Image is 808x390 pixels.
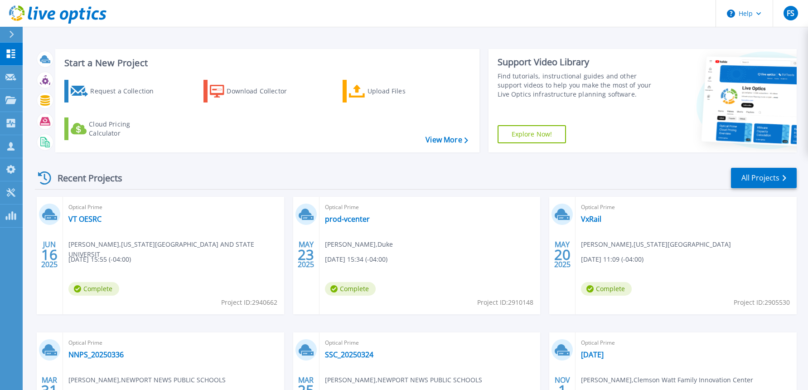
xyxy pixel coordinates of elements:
[554,238,571,271] div: MAY 2025
[68,254,131,264] span: [DATE] 15:55 (-04:00)
[731,168,797,188] a: All Projects
[35,167,135,189] div: Recent Projects
[581,239,731,249] span: [PERSON_NAME] , [US_STATE][GEOGRAPHIC_DATA]
[41,238,58,271] div: JUN 2025
[68,338,279,348] span: Optical Prime
[64,117,165,140] a: Cloud Pricing Calculator
[325,202,535,212] span: Optical Prime
[68,202,279,212] span: Optical Prime
[297,238,314,271] div: MAY 2025
[325,254,387,264] span: [DATE] 15:34 (-04:00)
[554,251,571,258] span: 20
[203,80,305,102] a: Download Collector
[298,251,314,258] span: 23
[787,10,794,17] span: FS
[581,338,791,348] span: Optical Prime
[221,297,277,307] span: Project ID: 2940662
[581,282,632,296] span: Complete
[498,56,654,68] div: Support Video Library
[343,80,444,102] a: Upload Files
[498,72,654,99] div: Find tutorials, instructional guides and other support videos to help you make the most of your L...
[325,375,482,385] span: [PERSON_NAME] , NEWPORT NEWS PUBLIC SCHOOLS
[581,202,791,212] span: Optical Prime
[68,375,226,385] span: [PERSON_NAME] , NEWPORT NEWS PUBLIC SCHOOLS
[325,338,535,348] span: Optical Prime
[68,282,119,296] span: Complete
[325,214,370,224] a: prod-vcenter
[325,350,373,359] a: SSC_20250324
[581,350,604,359] a: [DATE]
[325,282,376,296] span: Complete
[90,82,163,100] div: Request a Collection
[581,375,753,385] span: [PERSON_NAME] , Clemson Watt Family Innovation Center
[325,239,393,249] span: [PERSON_NAME] , Duke
[89,120,161,138] div: Cloud Pricing Calculator
[64,58,468,68] h3: Start a New Project
[68,239,284,259] span: [PERSON_NAME] , [US_STATE][GEOGRAPHIC_DATA] AND STATE UNIVERSIT
[477,297,533,307] span: Project ID: 2910148
[64,80,165,102] a: Request a Collection
[581,254,643,264] span: [DATE] 11:09 (-04:00)
[68,214,102,224] a: VT OESRC
[581,214,601,224] a: VxRail
[734,297,790,307] span: Project ID: 2905530
[426,136,468,144] a: View More
[68,350,124,359] a: NNPS_20250336
[227,82,299,100] div: Download Collector
[368,82,440,100] div: Upload Files
[498,125,566,143] a: Explore Now!
[41,251,58,258] span: 16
